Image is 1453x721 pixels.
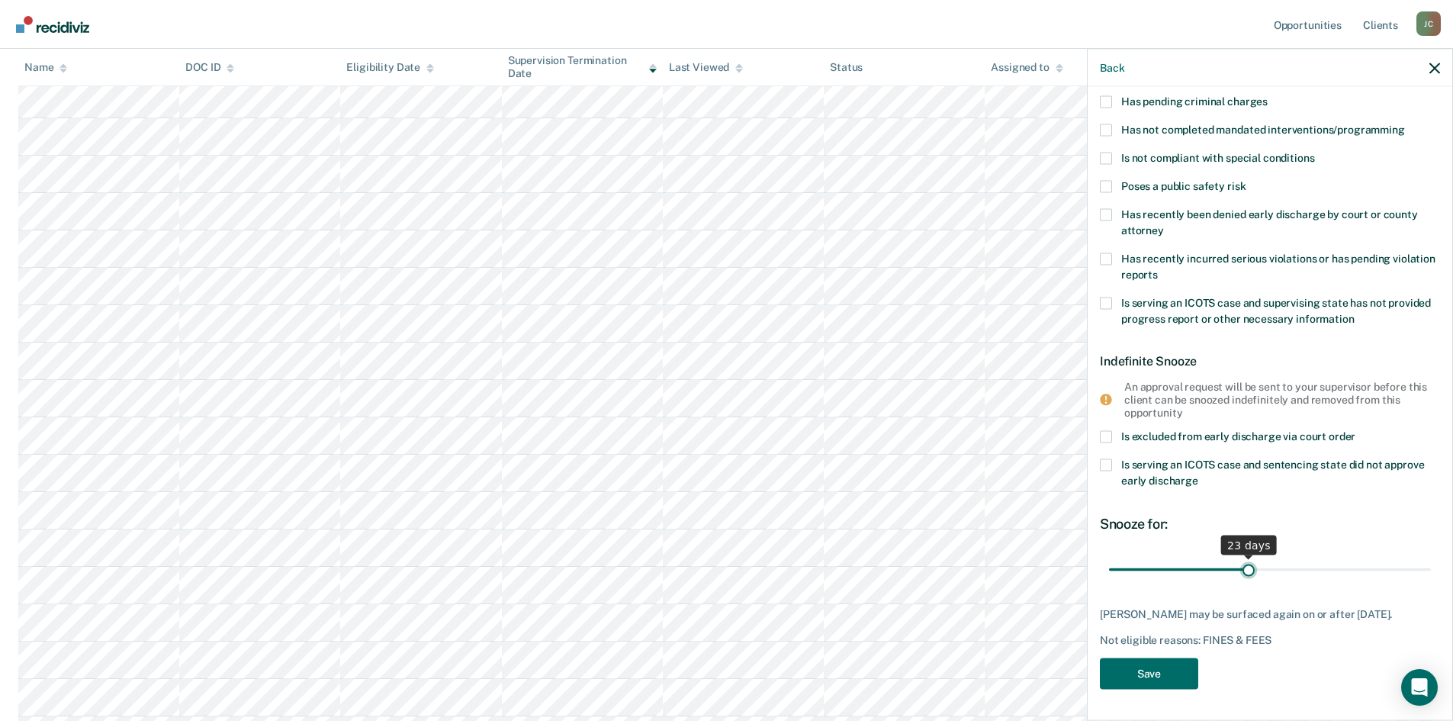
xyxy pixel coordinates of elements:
button: Back [1100,61,1124,74]
span: Poses a public safety risk [1121,179,1246,192]
span: Has pending criminal charges [1121,95,1268,107]
div: Indefinite Snooze [1100,341,1440,380]
span: Is excluded from early discharge via court order [1121,430,1355,443]
div: Snooze for: [1100,516,1440,533]
span: Has recently been denied early discharge by court or county attorney [1121,208,1418,236]
div: Name [24,61,67,74]
div: Assigned to [991,61,1062,74]
span: Is not compliant with special conditions [1121,151,1314,163]
img: Recidiviz [16,16,89,33]
button: Save [1100,658,1198,690]
div: DOC ID [185,61,234,74]
div: 23 days [1221,536,1277,555]
span: Is serving an ICOTS case and sentencing state did not approve early discharge [1121,459,1424,487]
div: J C [1416,11,1441,36]
div: Open Intercom Messenger [1401,669,1438,706]
div: [PERSON_NAME] may be surfaced again on or after [DATE]. [1100,607,1440,620]
div: Status [830,61,863,74]
span: Is serving an ICOTS case and supervising state has not provided progress report or other necessar... [1121,296,1431,324]
button: Profile dropdown button [1416,11,1441,36]
div: An approval request will be sent to your supervisor before this client can be snoozed indefinitel... [1124,380,1428,418]
span: Has not completed mandated interventions/programming [1121,123,1405,135]
div: Supervision Termination Date [508,54,657,80]
div: Eligibility Date [346,61,434,74]
div: Last Viewed [669,61,743,74]
span: Has recently incurred serious violations or has pending violation reports [1121,252,1435,280]
div: Not eligible reasons: FINES & FEES [1100,633,1440,646]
